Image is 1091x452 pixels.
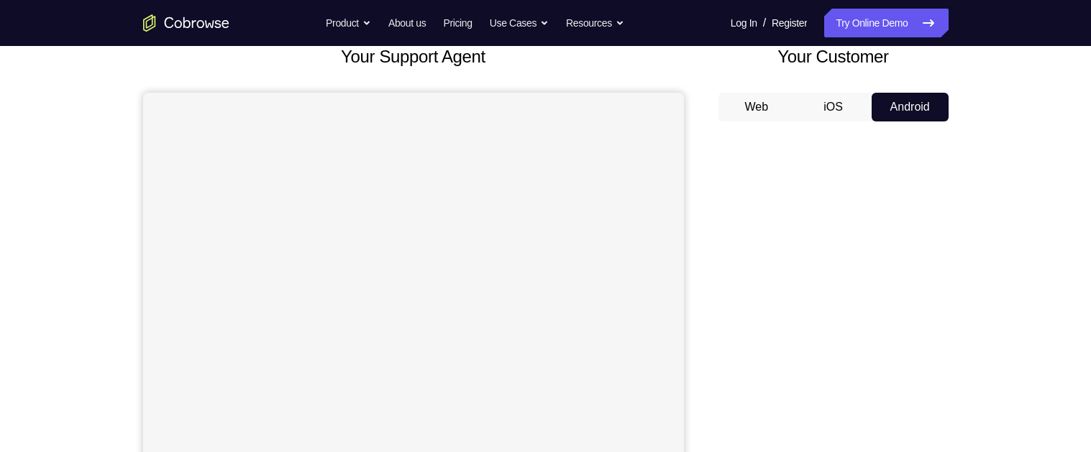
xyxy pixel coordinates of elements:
[143,14,229,32] a: Go to the home page
[490,9,549,37] button: Use Cases
[718,44,949,70] h2: Your Customer
[443,9,472,37] a: Pricing
[388,9,426,37] a: About us
[824,9,948,37] a: Try Online Demo
[143,44,684,70] h2: Your Support Agent
[566,9,624,37] button: Resources
[718,93,795,121] button: Web
[731,9,757,37] a: Log In
[772,9,807,37] a: Register
[872,93,949,121] button: Android
[763,14,766,32] span: /
[795,93,872,121] button: iOS
[326,9,371,37] button: Product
